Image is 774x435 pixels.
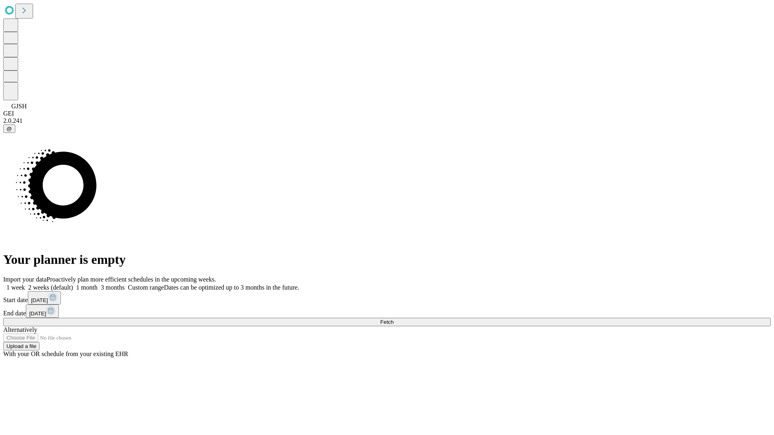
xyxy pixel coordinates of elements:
div: Start date [3,291,771,304]
span: Import your data [3,276,47,283]
button: Fetch [3,318,771,326]
span: @ [6,126,12,132]
span: [DATE] [29,311,46,317]
button: @ [3,124,15,133]
span: GJSH [11,103,27,110]
span: 1 week [6,284,25,291]
div: End date [3,304,771,318]
button: [DATE] [26,304,59,318]
span: Fetch [380,319,393,325]
span: Alternatively [3,326,37,333]
span: With your OR schedule from your existing EHR [3,350,128,357]
span: Proactively plan more efficient schedules in the upcoming weeks. [47,276,216,283]
span: 2 weeks (default) [28,284,73,291]
span: 3 months [101,284,125,291]
button: Upload a file [3,342,40,350]
h1: Your planner is empty [3,252,771,267]
span: [DATE] [31,297,48,303]
div: GEI [3,110,771,117]
span: 1 month [76,284,98,291]
span: Custom range [128,284,164,291]
span: Dates can be optimized up to 3 months in the future. [164,284,299,291]
button: [DATE] [28,291,61,304]
div: 2.0.241 [3,117,771,124]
